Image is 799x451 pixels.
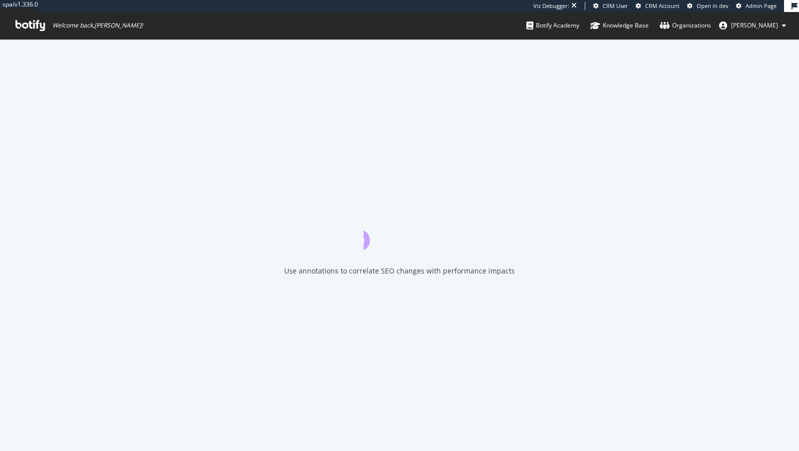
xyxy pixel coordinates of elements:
[52,21,143,29] span: Welcome back, [PERSON_NAME] !
[526,20,579,30] div: Botify Academy
[660,20,711,30] div: Organizations
[731,21,778,29] span: connor
[736,2,777,10] a: Admin Page
[711,17,794,33] button: [PERSON_NAME]
[697,2,729,9] span: Open in dev
[590,12,649,39] a: Knowledge Base
[645,2,680,9] span: CRM Account
[636,2,680,10] a: CRM Account
[603,2,628,9] span: CRM User
[660,12,711,39] a: Organizations
[364,214,435,250] div: animation
[593,2,628,10] a: CRM User
[526,12,579,39] a: Botify Academy
[533,2,569,10] div: Viz Debugger:
[746,2,777,9] span: Admin Page
[590,20,649,30] div: Knowledge Base
[284,266,515,276] div: Use annotations to correlate SEO changes with performance impacts
[687,2,729,10] a: Open in dev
